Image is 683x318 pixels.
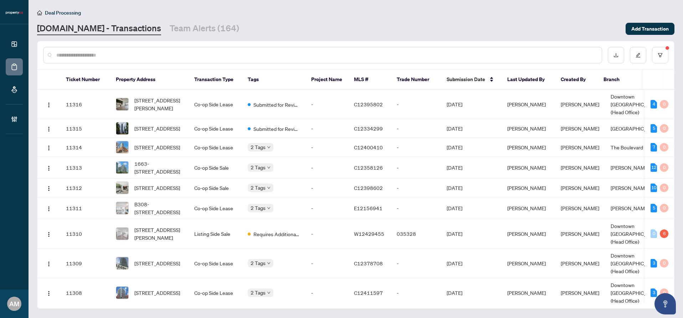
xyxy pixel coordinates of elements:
button: Logo [43,123,55,134]
td: - [391,278,441,308]
span: down [267,291,271,295]
span: Submitted for Review [253,125,300,133]
td: [DATE] [441,278,502,308]
span: home [37,10,42,15]
td: Co-op Side Lease [189,278,242,308]
span: [PERSON_NAME] [561,260,599,266]
td: [GEOGRAPHIC_DATA] [605,119,666,138]
span: [STREET_ADDRESS] [134,143,180,151]
button: Logo [43,99,55,110]
td: Co-op Side Lease [189,90,242,119]
td: - [391,179,441,197]
div: 4 [651,100,657,108]
td: Listing Side Sale [189,219,242,249]
th: Ticket Number [60,70,110,90]
span: B308-[STREET_ADDRESS] [134,200,183,216]
span: Submission Date [447,75,485,83]
a: [DOMAIN_NAME] - Transactions [37,22,161,35]
img: Logo [46,165,52,171]
th: MLS # [348,70,391,90]
span: 1663-[STREET_ADDRESS] [134,160,183,175]
div: 5 [651,204,657,212]
td: [DATE] [441,179,502,197]
td: - [391,157,441,179]
td: - [305,219,348,249]
div: 0 [660,259,668,267]
td: - [391,90,441,119]
img: Logo [46,145,52,151]
span: 2 Tags [251,204,266,212]
span: [STREET_ADDRESS] [134,259,180,267]
button: Open asap [654,293,676,314]
td: The Boulevard [605,138,666,157]
span: [PERSON_NAME] [561,185,599,191]
td: - [305,119,348,138]
span: Deal Processing [45,10,81,16]
td: 11311 [60,197,110,219]
td: 035328 [391,219,441,249]
td: Downtown [GEOGRAPHIC_DATA] (Head Office) [605,278,666,308]
button: download [608,47,624,63]
div: 0 [651,229,657,238]
span: C12358126 [354,164,383,171]
button: Add Transaction [626,23,674,35]
span: C12395802 [354,101,383,107]
span: 2 Tags [251,288,266,297]
div: 5 [651,124,657,133]
td: [DATE] [441,119,502,138]
button: Logo [43,287,55,298]
th: Branch [598,70,651,90]
span: [STREET_ADDRESS] [134,289,180,297]
th: Last Updated By [502,70,555,90]
td: [PERSON_NAME] [502,179,555,197]
img: thumbnail-img [116,182,128,194]
span: filter [658,53,663,58]
td: [PERSON_NAME] [502,119,555,138]
td: 11309 [60,249,110,278]
span: AM [9,299,19,309]
td: 11316 [60,90,110,119]
span: [PERSON_NAME] [561,205,599,211]
img: thumbnail-img [116,202,128,214]
a: Team Alerts (164) [170,22,239,35]
button: Logo [43,162,55,173]
img: thumbnail-img [116,161,128,174]
td: 11312 [60,179,110,197]
span: C12334299 [354,125,383,132]
td: Co-op Side Sale [189,179,242,197]
th: Trade Number [391,70,441,90]
span: [PERSON_NAME] [561,230,599,237]
span: 2 Tags [251,163,266,171]
span: 2 Tags [251,259,266,267]
img: thumbnail-img [116,287,128,299]
span: [PERSON_NAME] [561,125,599,132]
img: logo [6,11,23,15]
span: E12156941 [354,205,382,211]
img: thumbnail-img [116,141,128,153]
td: 11313 [60,157,110,179]
span: down [267,145,271,149]
td: 11314 [60,138,110,157]
span: C12400410 [354,144,383,150]
span: download [613,53,618,58]
img: thumbnail-img [116,257,128,269]
td: - [391,197,441,219]
td: - [305,157,348,179]
span: Requires Additional Docs [253,230,300,238]
span: Add Transaction [631,23,669,35]
td: [PERSON_NAME] [605,179,666,197]
span: down [267,261,271,265]
span: 2 Tags [251,184,266,192]
span: Submitted for Review [253,101,300,108]
td: Co-op Side Sale [189,157,242,179]
td: 11308 [60,278,110,308]
span: [STREET_ADDRESS] [134,124,180,132]
div: 0 [660,100,668,108]
img: Logo [46,102,52,108]
div: 6 [660,229,668,238]
td: [DATE] [441,157,502,179]
span: down [267,186,271,190]
div: 10 [651,184,657,192]
span: [PERSON_NAME] [561,144,599,150]
td: [PERSON_NAME] [502,249,555,278]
